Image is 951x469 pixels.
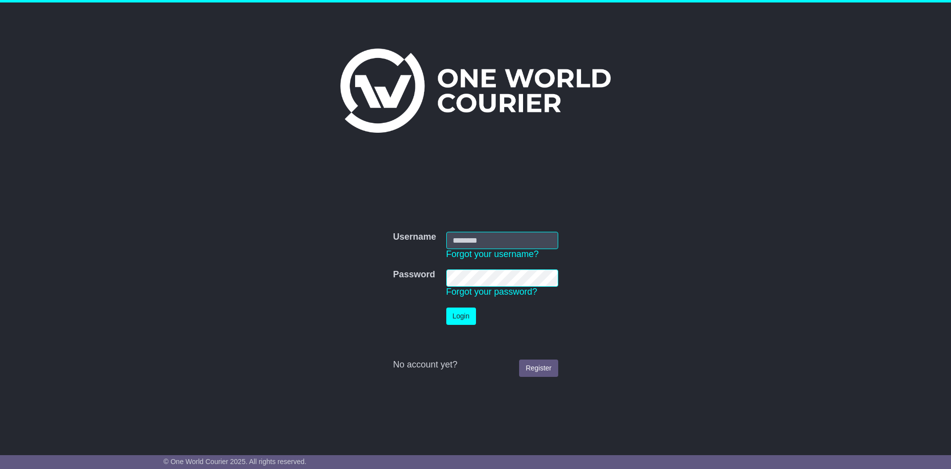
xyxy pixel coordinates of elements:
a: Forgot your username? [446,249,539,259]
img: One World [340,49,611,133]
button: Login [446,308,476,325]
a: Forgot your password? [446,287,537,297]
label: Username [393,232,436,243]
label: Password [393,269,435,280]
span: © One World Courier 2025. All rights reserved. [163,458,307,466]
div: No account yet? [393,360,558,370]
a: Register [519,360,558,377]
